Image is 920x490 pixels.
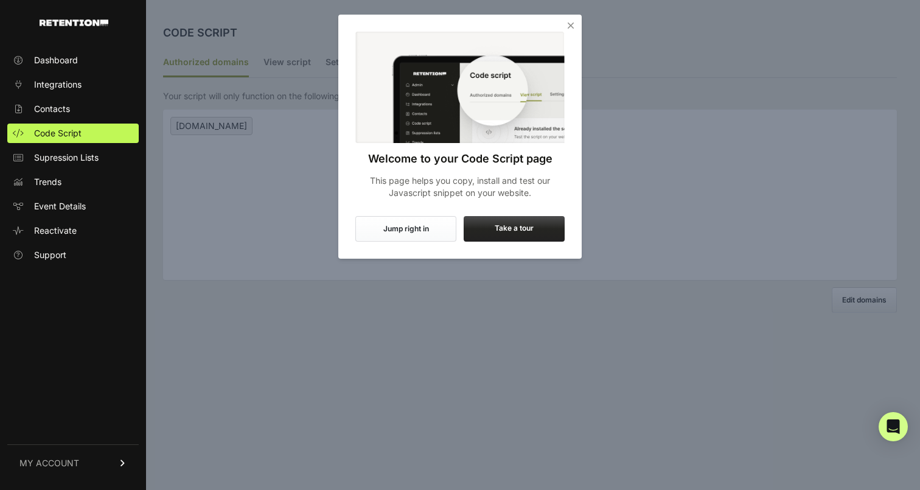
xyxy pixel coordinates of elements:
[355,32,565,143] img: Code Script Onboarding
[40,19,108,26] img: Retention.com
[464,216,565,242] label: Take a tour
[7,172,139,192] a: Trends
[34,249,66,261] span: Support
[34,225,77,237] span: Reactivate
[355,150,565,167] h3: Welcome to your Code Script page
[7,444,139,481] a: MY ACCOUNT
[34,103,70,115] span: Contacts
[355,175,565,199] p: This page helps you copy, install and test our Javascript snippet on your website.
[34,54,78,66] span: Dashboard
[34,127,82,139] span: Code Script
[7,197,139,216] a: Event Details
[34,200,86,212] span: Event Details
[7,51,139,70] a: Dashboard
[7,75,139,94] a: Integrations
[879,412,908,441] div: Open Intercom Messenger
[7,245,139,265] a: Support
[34,176,61,188] span: Trends
[19,457,79,469] span: MY ACCOUNT
[34,152,99,164] span: Supression Lists
[355,216,456,242] button: Jump right in
[7,221,139,240] a: Reactivate
[7,124,139,143] a: Code Script
[7,148,139,167] a: Supression Lists
[34,79,82,91] span: Integrations
[565,19,577,32] i: Close
[7,99,139,119] a: Contacts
